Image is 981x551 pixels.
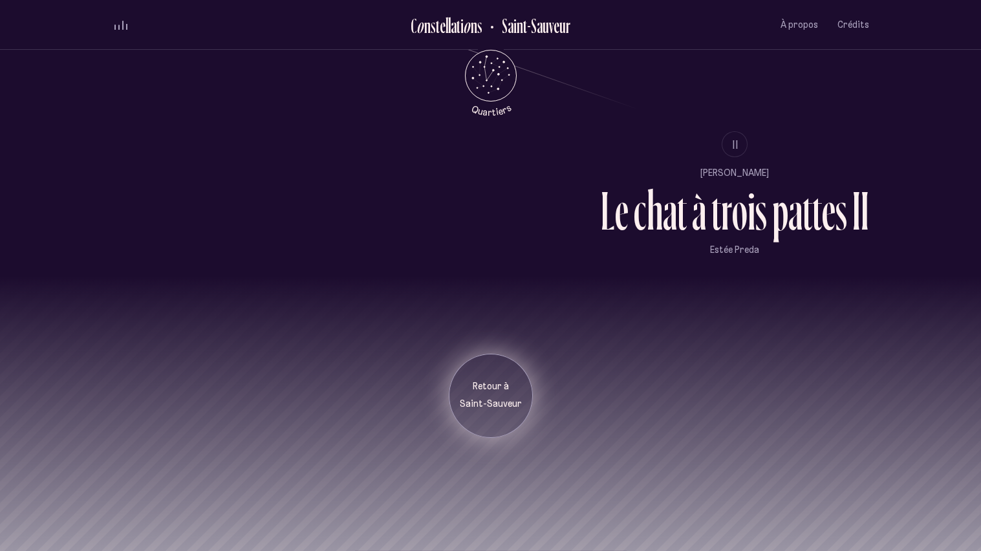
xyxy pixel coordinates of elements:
[781,19,818,30] span: À propos
[451,15,457,36] div: a
[788,183,803,238] div: a
[471,15,477,36] div: n
[732,183,748,238] div: o
[721,183,732,238] div: r
[711,183,721,238] div: t
[852,183,861,238] div: I
[440,15,446,36] div: e
[634,183,647,238] div: c
[692,183,706,238] div: à
[722,131,748,157] button: II
[463,15,471,36] div: o
[837,19,869,30] span: Crédits
[837,10,869,40] button: Crédits
[482,14,570,36] button: Retour au Quartier
[601,183,615,238] div: L
[460,15,464,36] div: i
[677,183,687,238] div: t
[453,50,528,116] button: Retour au menu principal
[458,398,523,411] p: Saint-Sauveur
[861,183,869,238] div: I
[835,183,847,238] div: s
[601,131,869,275] button: II[PERSON_NAME]Le chat à trois pattes IIEstée Preda
[803,183,812,238] div: t
[781,10,818,40] button: À propos
[492,15,570,36] h2: Saint-Sauveur
[812,183,822,238] div: t
[733,139,739,150] span: II
[477,15,482,36] div: s
[436,15,440,36] div: t
[601,167,869,180] p: [PERSON_NAME]
[424,15,431,36] div: n
[458,380,523,393] p: Retour à
[411,15,416,36] div: C
[601,244,869,257] p: Estée Preda
[647,183,663,238] div: h
[431,15,436,36] div: s
[748,183,755,238] div: i
[448,15,451,36] div: l
[470,102,513,118] tspan: Quartiers
[772,183,788,238] div: p
[449,354,533,438] button: Retour àSaint-Sauveur
[457,15,460,36] div: t
[822,183,835,238] div: e
[446,15,448,36] div: l
[663,183,677,238] div: a
[113,18,129,32] button: volume audio
[416,15,424,36] div: o
[755,183,767,238] div: s
[615,183,629,238] div: e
